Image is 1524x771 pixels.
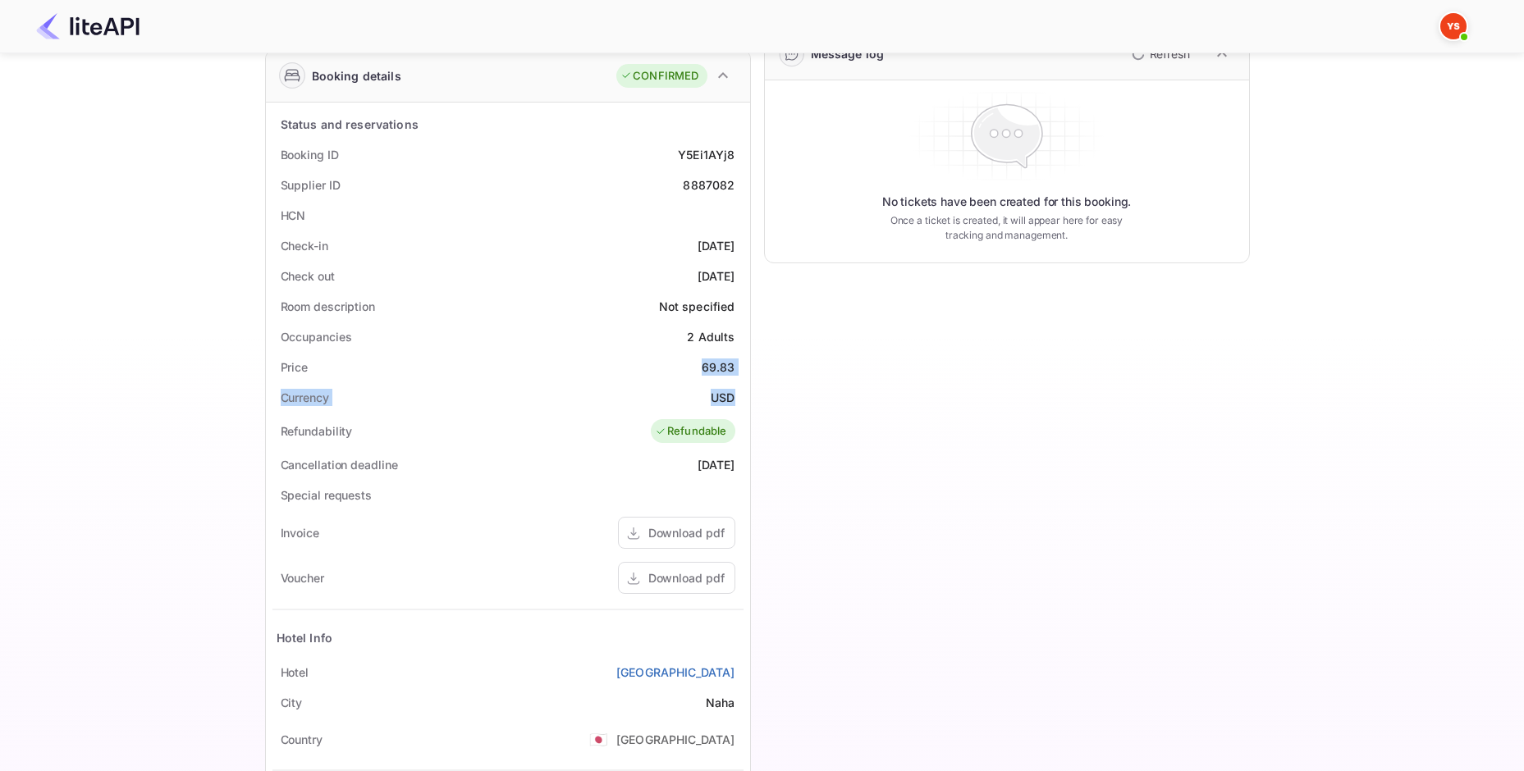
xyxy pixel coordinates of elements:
[281,207,306,224] div: HCN
[281,664,309,681] div: Hotel
[678,146,735,163] div: Y5Ei1AYj8
[711,389,735,406] div: USD
[281,694,303,711] div: City
[281,237,328,254] div: Check-in
[1122,41,1197,67] button: Refresh
[36,13,140,39] img: LiteAPI Logo
[648,524,725,541] div: Download pdf
[281,731,323,748] div: Country
[877,213,1137,243] p: Once a ticket is created, it will appear here for easy tracking and management.
[281,422,353,440] div: Refundability
[312,67,401,84] div: Booking details
[281,486,372,504] div: Special requests
[687,328,735,345] div: 2 Adults
[698,267,735,285] div: [DATE]
[655,423,727,440] div: Refundable
[281,456,398,473] div: Cancellation deadline
[277,629,333,646] div: Hotel Info
[281,267,335,285] div: Check out
[281,298,375,315] div: Room description
[281,358,309,376] div: Price
[620,68,698,84] div: CONFIRMED
[589,724,608,754] span: United States
[683,176,735,194] div: 8887082
[281,524,319,541] div: Invoice
[281,116,419,133] div: Status and reservations
[616,664,735,681] a: [GEOGRAPHIC_DATA]
[648,569,725,586] div: Download pdf
[811,45,885,62] div: Message log
[281,569,324,586] div: Voucher
[616,731,735,748] div: [GEOGRAPHIC_DATA]
[706,694,735,711] div: Naha
[698,237,735,254] div: [DATE]
[281,389,329,406] div: Currency
[1150,45,1190,62] p: Refresh
[659,298,735,315] div: Not specified
[882,194,1132,210] p: No tickets have been created for this booking.
[702,358,735,376] div: 69.83
[281,328,352,345] div: Occupancies
[1440,13,1467,39] img: Yandex Support
[281,176,341,194] div: Supplier ID
[698,456,735,473] div: [DATE]
[281,146,339,163] div: Booking ID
